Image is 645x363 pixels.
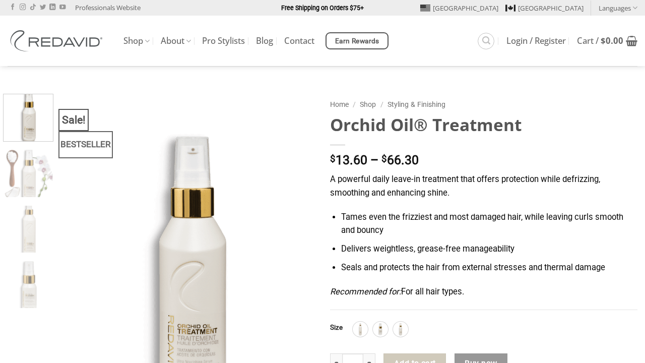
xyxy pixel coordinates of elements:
a: View cart [577,30,637,52]
bdi: 13.60 [330,153,367,167]
span: Earn Rewards [335,36,379,47]
a: Follow on Facebook [10,4,16,11]
a: Follow on YouTube [59,4,66,11]
a: Home [330,100,349,108]
em: Recommended for: [330,287,401,296]
span: / [353,100,356,108]
a: About [161,31,191,51]
img: REDAVID Orchid Oil Treatment 30ml [4,261,53,311]
a: Shop [123,31,150,51]
li: Delivers weightless, grease-free manageability [341,243,637,256]
a: Shop [360,100,376,108]
a: Follow on LinkedIn [49,4,55,11]
div: 90ml [393,322,408,337]
h1: Orchid Oil® Treatment [330,114,637,136]
a: Pro Stylists [202,32,245,50]
bdi: 66.30 [381,153,419,167]
span: / [380,100,383,108]
li: Seals and protects the hair from external stresses and thermal damage [341,261,637,275]
p: For all hair types. [330,285,637,299]
div: 30ml [373,322,388,337]
span: – [370,153,378,167]
a: Blog [256,32,273,50]
img: REDAVID Orchid Oil Treatment 90ml [4,150,53,199]
img: REDAVID Salon Products | United States [8,30,108,51]
a: Languages [599,1,637,15]
a: [GEOGRAPHIC_DATA] [505,1,584,16]
span: $ [381,154,387,164]
p: A powerful daily leave-in treatment that offers protection while defrizzing, smoothing and enhanc... [330,173,637,200]
bdi: 0.00 [601,35,623,46]
span: Cart / [577,37,623,45]
li: Tames even the frizziest and most damaged hair, while leaving curls smooth and bouncy [341,211,637,237]
img: REDAVID Orchid Oil Treatment 90ml [4,92,53,141]
a: [GEOGRAPHIC_DATA] [420,1,498,16]
span: Login / Register [506,37,566,45]
span: $ [330,154,336,164]
label: Size [330,324,343,331]
a: Search [478,33,494,49]
img: REDAVID Orchid Oil Treatment 250ml [4,206,53,255]
a: Contact [284,32,314,50]
a: Follow on Twitter [40,4,46,11]
a: Follow on Instagram [20,4,26,11]
a: Styling & Finishing [388,100,445,108]
nav: Breadcrumb [330,99,637,110]
img: 250ml [354,323,367,336]
img: 30ml [374,323,387,336]
div: 250ml [353,322,368,337]
a: Follow on TikTok [30,4,36,11]
a: Earn Rewards [326,32,389,49]
span: $ [601,35,606,46]
strong: Free Shipping on Orders $75+ [281,4,364,12]
a: Login / Register [506,32,566,50]
img: 90ml [394,323,407,336]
